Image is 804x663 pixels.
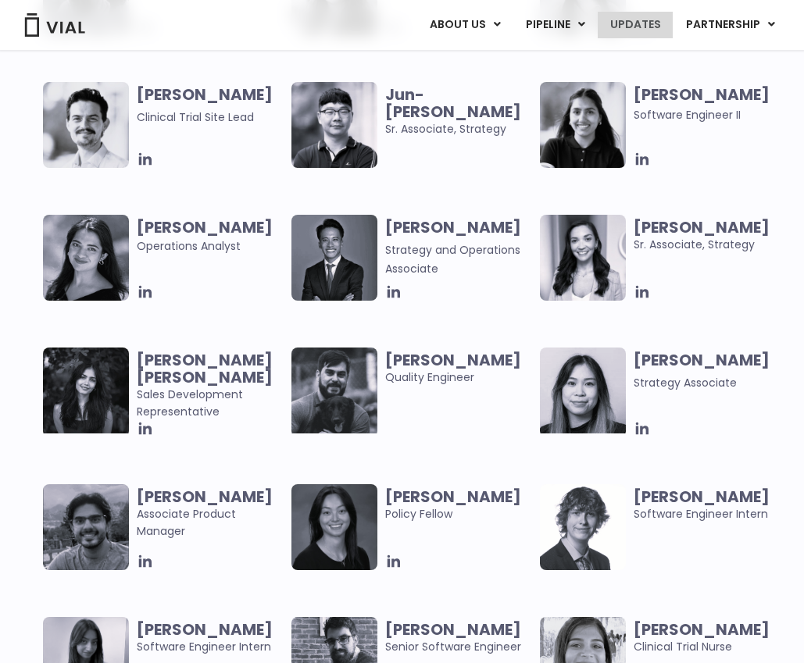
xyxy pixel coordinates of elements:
[291,348,377,433] img: Man smiling posing for picture
[385,618,521,640] b: [PERSON_NAME]
[634,219,781,253] span: Sr. Associate, Strategy
[634,618,770,640] b: [PERSON_NAME]
[137,486,273,508] b: [PERSON_NAME]
[291,484,377,570] img: Smiling woman named Claudia
[137,621,284,655] span: Software Engineer Intern
[634,621,781,655] span: Clinical Trial Nurse
[417,12,513,38] a: ABOUT USMenu Toggle
[43,215,129,301] img: Headshot of smiling woman named Sharicka
[634,375,737,390] span: Strategy Associate
[385,84,521,123] b: Jun-[PERSON_NAME]
[674,12,788,38] a: PARTNERSHIPMenu Toggle
[634,107,741,123] span: Software Engineer II
[634,488,781,522] span: Software Engineer Intern
[385,349,521,371] b: [PERSON_NAME]
[385,621,532,655] span: Senior Software Engineer
[291,215,377,301] img: Headshot of smiling man named Urann
[43,484,129,570] img: Headshot of smiling man named Abhinav
[137,109,254,125] span: Clinical Trial Site Lead
[385,486,521,508] b: [PERSON_NAME]
[137,216,273,238] b: [PERSON_NAME]
[634,216,770,238] b: [PERSON_NAME]
[634,486,770,508] b: [PERSON_NAME]
[634,84,770,105] b: [PERSON_NAME]
[385,216,521,238] b: [PERSON_NAME]
[137,488,284,540] span: Associate Product Manager
[137,219,284,255] span: Operations Analyst
[385,242,520,276] span: Strategy and Operations Associate
[137,351,284,420] span: Sales Development Representative
[137,84,273,105] b: [PERSON_NAME]
[598,12,673,38] a: UPDATES
[23,13,86,37] img: Vial Logo
[385,86,532,137] span: Sr. Associate, Strategy
[634,349,770,371] b: [PERSON_NAME]
[513,12,597,38] a: PIPELINEMenu Toggle
[540,82,626,168] img: Image of smiling woman named Tanvi
[43,82,129,168] img: Image of smiling man named Glenn
[540,348,626,433] img: Headshot of smiling woman named Vanessa
[385,488,532,522] span: Policy Fellow
[540,215,626,301] img: Smiling woman named Ana
[385,351,532,386] span: Quality Engineer
[43,348,129,433] img: Smiling woman named Harman
[291,82,377,168] img: Image of smiling man named Jun-Goo
[137,349,273,388] b: [PERSON_NAME] [PERSON_NAME]
[137,618,273,640] b: [PERSON_NAME]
